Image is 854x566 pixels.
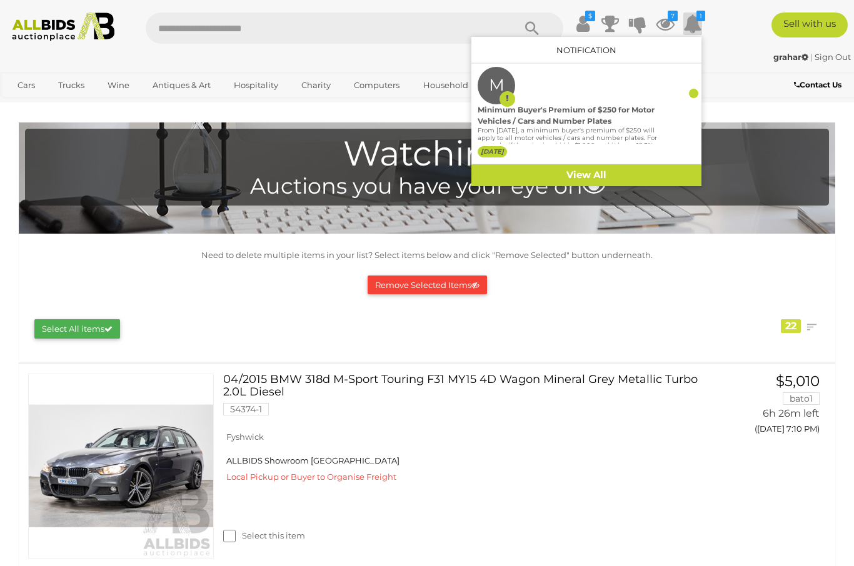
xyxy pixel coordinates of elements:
[346,75,408,96] a: Computers
[478,104,658,127] div: Minimum Buyer's Premium of $250 for Motor Vehicles / Cars and Number Plates
[50,75,93,96] a: Trucks
[794,78,845,92] a: Contact Us
[815,52,851,62] a: Sign Out
[501,12,563,44] button: Search
[478,127,658,187] p: From [DATE], a minimum buyer's premium of $250 will apply to all motor vehicles / cars and number...
[9,75,43,96] a: Cars
[696,11,705,21] i: 1
[773,52,810,62] a: grahar
[810,52,813,62] span: |
[668,11,678,21] i: 7
[58,96,163,116] a: [GEOGRAPHIC_DATA]
[226,75,286,96] a: Hospitality
[489,67,505,104] label: M
[556,45,616,55] a: Notification
[771,12,848,37] a: Sell with us
[293,75,339,96] a: Charity
[794,80,841,89] b: Contact Us
[478,146,507,157] label: [DATE]
[683,12,702,35] a: 1
[585,11,595,21] i: $
[144,75,219,96] a: Antiques & Art
[471,164,701,186] a: View All
[415,75,476,96] a: Household
[9,96,51,116] a: Sports
[99,75,138,96] a: Wine
[573,12,592,35] a: $
[6,12,120,41] img: Allbids.com.au
[656,12,675,35] a: 7
[773,52,808,62] strong: grahar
